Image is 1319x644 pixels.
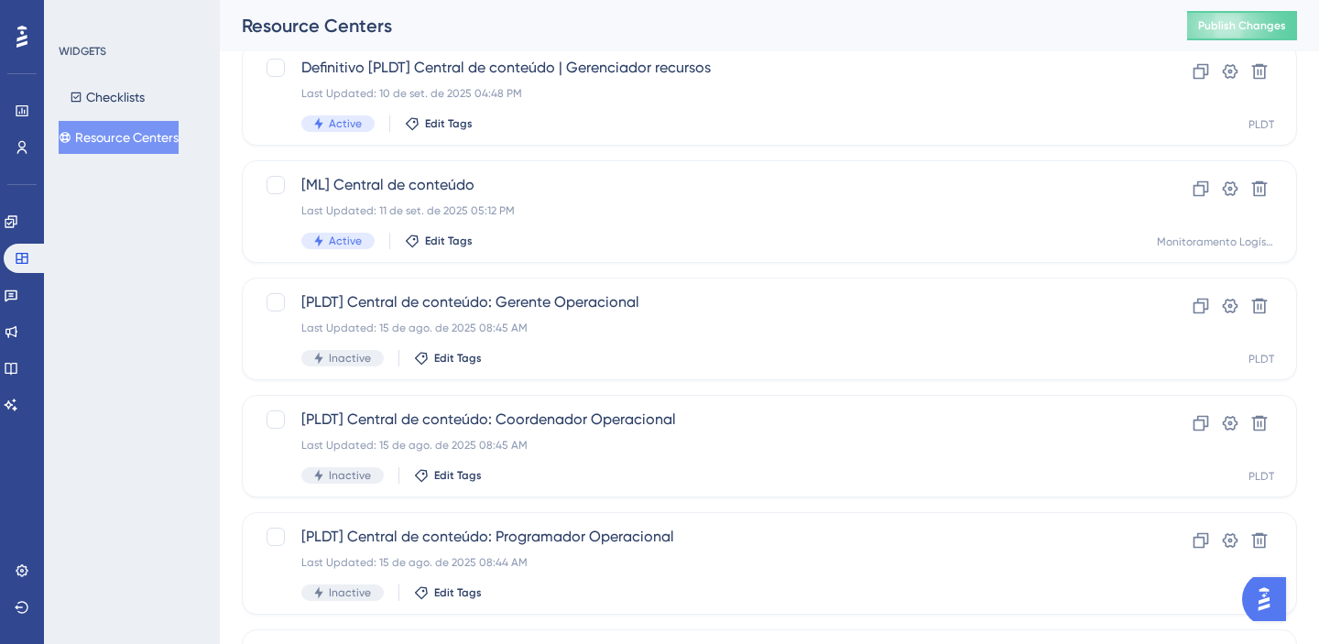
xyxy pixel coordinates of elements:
[301,291,1091,313] span: [PLDT] Central de conteúdo: Gerente Operacional
[301,409,1091,431] span: [PLDT] Central de conteúdo: Coordenador Operacional
[329,468,371,483] span: Inactive
[434,468,482,483] span: Edit Tags
[59,81,156,114] button: Checklists
[329,585,371,600] span: Inactive
[414,351,482,366] button: Edit Tags
[59,121,179,154] button: Resource Centers
[1248,352,1274,366] div: PLDT
[329,234,362,248] span: Active
[301,86,1091,101] div: Last Updated: 10 de set. de 2025 04:48 PM
[434,585,482,600] span: Edit Tags
[301,438,1091,453] div: Last Updated: 15 de ago. de 2025 08:45 AM
[1198,18,1286,33] span: Publish Changes
[414,468,482,483] button: Edit Tags
[434,351,482,366] span: Edit Tags
[329,116,362,131] span: Active
[1242,572,1297,627] iframe: UserGuiding AI Assistant Launcher
[301,174,1091,196] span: [ML] Central de conteúdo
[405,234,473,248] button: Edit Tags
[301,321,1091,335] div: Last Updated: 15 de ago. de 2025 08:45 AM
[301,555,1091,570] div: Last Updated: 15 de ago. de 2025 08:44 AM
[425,116,473,131] span: Edit Tags
[405,116,473,131] button: Edit Tags
[242,13,1141,38] div: Resource Centers
[301,57,1091,79] span: Definitivo [PLDT] Central de conteúdo | Gerenciador recursos
[1248,117,1274,132] div: PLDT
[1248,469,1274,484] div: PLDT
[329,351,371,366] span: Inactive
[301,203,1091,218] div: Last Updated: 11 de set. de 2025 05:12 PM
[59,44,106,59] div: WIDGETS
[1157,235,1274,249] div: Monitoramento Logístico
[425,234,473,248] span: Edit Tags
[414,585,482,600] button: Edit Tags
[301,526,1091,548] span: [PLDT] Central de conteúdo: Programador Operacional
[1187,11,1297,40] button: Publish Changes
